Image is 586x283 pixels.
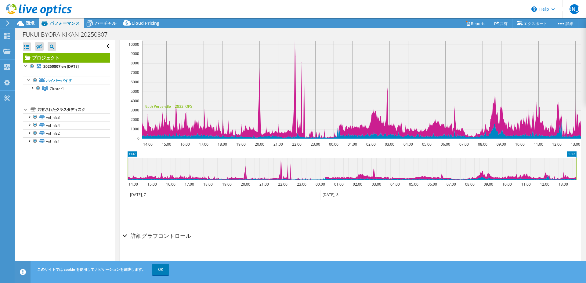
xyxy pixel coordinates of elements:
text: 13:00 [571,142,580,147]
text: 04:00 [390,182,400,187]
text: 11:00 [534,142,543,147]
text: 8000 [131,60,139,66]
span: Cloud Pricing [132,20,159,26]
text: 18:00 [218,142,227,147]
text: 07:00 [459,142,469,147]
text: 19:00 [236,142,246,147]
text: 16:00 [166,182,175,187]
span: Cluster1 [50,86,64,91]
text: 03:00 [385,142,394,147]
a: vol_nfs3 [23,113,110,121]
text: 14:00 [128,182,138,187]
text: 0 [137,136,139,141]
text: 20:00 [241,182,250,187]
text: 01:00 [334,182,344,187]
text: 17:00 [185,182,194,187]
span: [PERSON_NAME] [570,4,579,14]
text: 7000 [131,70,139,75]
text: 15:00 [147,182,157,187]
text: 4000 [131,98,139,103]
b: 20250807 on [DATE] [43,64,79,69]
text: 03:00 [372,182,381,187]
text: 09:00 [484,182,493,187]
a: Reports [461,19,490,28]
text: 23:00 [311,142,320,147]
text: 20:00 [255,142,264,147]
text: 10000 [128,42,139,47]
text: 5000 [131,89,139,94]
a: OK [152,264,169,275]
svg: \n [531,6,537,12]
text: 6000 [131,79,139,85]
span: パフォーマンス [50,20,80,26]
text: 00:00 [329,142,338,147]
text: 2000 [131,117,139,122]
a: エクスポート [512,19,552,28]
a: ハイパーバイザ [23,77,110,85]
a: Cluster1 [23,85,110,93]
text: 14:00 [143,142,153,147]
text: 12:00 [540,182,549,187]
a: 詳細 [552,19,578,28]
text: 19:00 [222,182,232,187]
text: 02:00 [366,142,376,147]
h1: FUKUI BYORA-KIKAN-20250807 [20,31,117,38]
text: 11:00 [521,182,531,187]
text: 05:00 [422,142,432,147]
text: 02:00 [353,182,362,187]
text: 10:00 [515,142,525,147]
text: 1000 [131,126,139,132]
text: 17:00 [199,142,208,147]
text: 00:00 [316,182,325,187]
text: 10:00 [502,182,512,187]
text: 08:00 [478,142,487,147]
div: 共有されたクラスタディスク [38,106,110,113]
text: 05:00 [409,182,418,187]
text: 12:00 [552,142,562,147]
text: 18:00 [203,182,213,187]
a: プロジェクト [23,53,110,63]
span: このサイトでは cookie を使用してナビゲーションを追跡します。 [37,267,146,272]
text: 22:00 [292,142,302,147]
span: バーチャル [95,20,116,26]
text: 9000 [131,51,139,56]
text: 22:00 [278,182,288,187]
text: 3000 [131,107,139,113]
text: 04:00 [403,142,413,147]
a: 20250807 on [DATE] [23,63,110,71]
text: 07:00 [447,182,456,187]
a: vol_nfs4 [23,121,110,129]
text: 01:00 [348,142,357,147]
a: vol_nfs2 [23,129,110,137]
text: 16:00 [180,142,190,147]
text: 13:00 [559,182,568,187]
span: 環境 [26,20,34,26]
h2: 詳細グラフコントロール [123,230,191,242]
text: 06:00 [428,182,437,187]
text: 23:00 [297,182,306,187]
text: 08:00 [465,182,475,187]
text: 09:00 [497,142,506,147]
text: 21:00 [259,182,269,187]
a: vol_nfs1 [23,137,110,145]
text: 95th Percentile = 2832 IOPS [145,104,192,109]
text: 21:00 [273,142,283,147]
text: 15:00 [162,142,171,147]
a: 共有 [490,19,512,28]
text: 06:00 [441,142,450,147]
